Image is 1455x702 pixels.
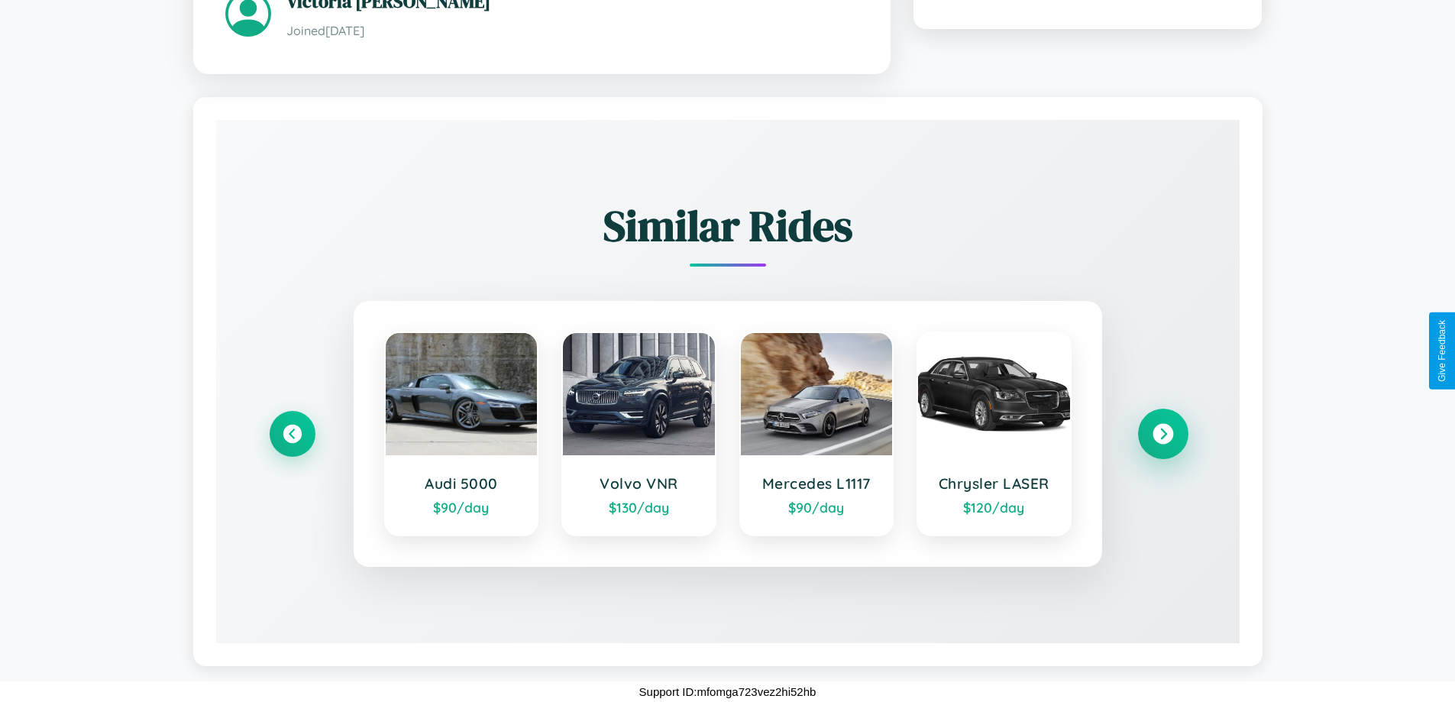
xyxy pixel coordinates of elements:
h3: Volvo VNR [578,474,700,493]
h3: Chrysler LASER [933,474,1055,493]
a: Volvo VNR$130/day [561,332,716,536]
div: $ 90 /day [756,499,878,516]
div: $ 90 /day [401,499,522,516]
div: Give Feedback [1437,320,1447,382]
h2: Similar Rides [270,196,1186,255]
a: Mercedes L1117$90/day [739,332,894,536]
h3: Mercedes L1117 [756,474,878,493]
a: Audi 5000$90/day [384,332,539,536]
p: Joined [DATE] [286,20,858,42]
h3: Audi 5000 [401,474,522,493]
div: $ 120 /day [933,499,1055,516]
p: Support ID: mfomga723vez2hi52hb [639,681,816,702]
div: $ 130 /day [578,499,700,516]
a: Chrysler LASER$120/day [917,332,1072,536]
